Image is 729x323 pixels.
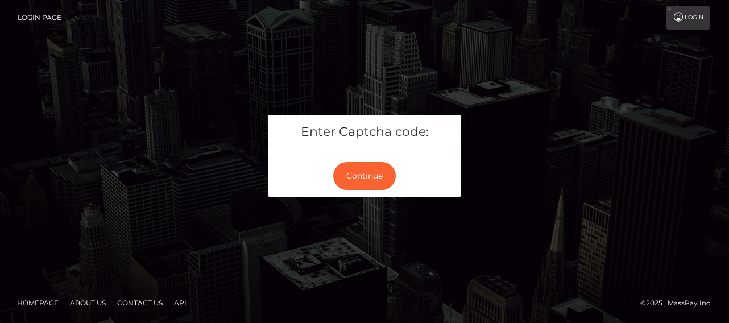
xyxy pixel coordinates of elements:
h5: Enter Captcha code: [276,123,453,141]
button: Continue [333,162,396,190]
a: Login [666,6,710,30]
a: About Us [65,294,110,312]
a: Homepage [13,294,63,312]
a: Login Page [18,6,61,30]
div: © 2025 , MassPay Inc. [640,297,720,309]
a: API [169,294,191,312]
a: Contact Us [113,294,167,312]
